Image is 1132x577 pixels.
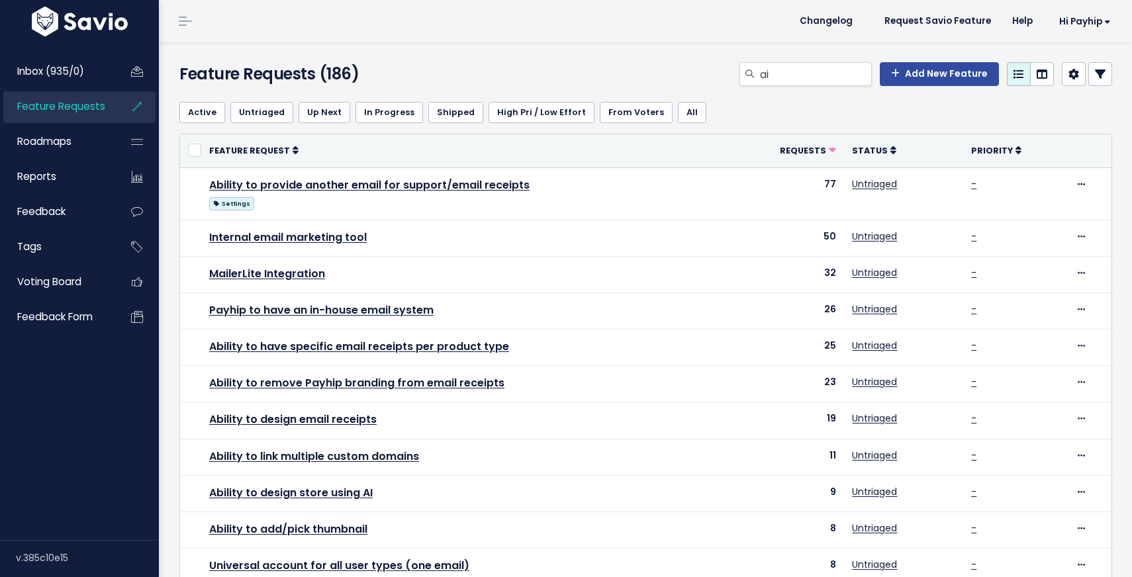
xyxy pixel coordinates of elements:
a: Status [852,144,896,157]
span: Requests [780,145,826,156]
td: 19 [731,402,845,439]
a: - [971,558,976,571]
span: Feedback form [17,310,93,324]
a: - [971,412,976,425]
a: Ability to have specific email receipts per product type [209,339,509,354]
a: Untriaged [852,521,897,535]
span: Settings [209,197,254,210]
a: Untriaged [852,230,897,243]
a: Feedback [3,197,110,227]
a: Untriaged [852,177,897,191]
a: - [971,375,976,388]
a: Untriaged [852,302,897,316]
span: Feature Requests [17,99,105,113]
div: v.385c10e15 [16,541,159,575]
td: 25 [731,330,845,366]
a: Tags [3,232,110,262]
a: - [971,302,976,316]
a: Ability to link multiple custom domains [209,449,419,464]
a: Up Next [299,102,350,123]
a: - [971,177,976,191]
a: Ability to add/pick thumbnail [209,521,367,537]
input: Search features... [759,62,872,86]
a: Voting Board [3,267,110,297]
span: Changelog [800,17,853,26]
td: 50 [731,220,845,256]
td: 11 [731,439,845,475]
a: - [971,521,976,535]
a: Feature Request [209,144,299,157]
a: Feedback form [3,302,110,332]
a: - [971,339,976,352]
a: Untriaged [230,102,293,123]
td: 32 [731,256,845,292]
a: High Pri / Low Effort [489,102,594,123]
a: Untriaged [852,339,897,352]
span: Hi Payhip [1059,17,1111,26]
img: logo-white.9d6f32f41409.svg [28,7,131,36]
span: Feedback [17,204,66,218]
a: Internal email marketing tool [209,230,367,245]
a: - [971,449,976,462]
a: Ability to design email receipts [209,412,377,427]
a: Untriaged [852,485,897,498]
a: From Voters [600,102,673,123]
a: Untriaged [852,558,897,571]
a: In Progress [355,102,423,123]
span: Priority [971,145,1013,156]
a: All [678,102,706,123]
td: 9 [731,475,845,511]
h4: Feature Requests (186) [179,62,477,86]
a: Roadmaps [3,126,110,157]
span: Reports [17,169,56,183]
a: Help [1002,11,1043,31]
a: Ability to design store using AI [209,485,373,500]
a: Inbox (935/0) [3,56,110,87]
a: Request Savio Feature [874,11,1002,31]
a: Ability to remove Payhip branding from email receipts [209,375,504,390]
a: Feature Requests [3,91,110,122]
td: 77 [731,167,845,220]
td: 26 [731,292,845,329]
span: Inbox (935/0) [17,64,84,78]
span: Roadmaps [17,134,71,148]
a: Universal account for all user types (one email) [209,558,469,573]
a: Ability to provide another email for support/email receipts [209,177,530,193]
a: MailerLite Integration [209,266,325,281]
a: - [971,485,976,498]
a: Priority [971,144,1021,157]
a: Untriaged [852,266,897,279]
a: Reports [3,161,110,192]
a: Payhip to have an in-house email system [209,302,434,318]
td: 8 [731,512,845,549]
a: - [971,230,976,243]
td: 23 [731,366,845,402]
span: Tags [17,240,42,253]
a: Requests [780,144,836,157]
a: Settings [209,195,254,211]
a: Untriaged [852,375,897,388]
a: Active [179,102,225,123]
a: Untriaged [852,412,897,425]
span: Status [852,145,888,156]
span: Feature Request [209,145,290,156]
a: - [971,266,976,279]
a: Hi Payhip [1043,11,1121,32]
a: Add New Feature [880,62,999,86]
a: Untriaged [852,449,897,462]
span: Voting Board [17,275,81,288]
a: Shipped [428,102,483,123]
ul: Filter feature requests [179,102,1112,123]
